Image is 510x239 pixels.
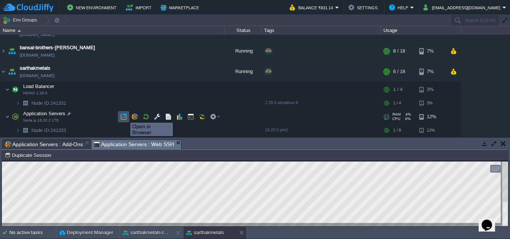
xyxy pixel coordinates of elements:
a: [DOMAIN_NAME] [20,51,55,59]
span: Application Servers : Web SSH [94,140,174,149]
img: AMDAwAAAACH5BAEAAAAALAAAAAABAAEAAAICRAEAOw== [7,41,17,61]
img: AMDAwAAAACH5BAEAAAAALAAAAAABAAEAAAICRAEAOw== [0,62,6,82]
a: Node ID:241331 [31,100,67,106]
a: [DOMAIN_NAME] [20,72,55,79]
div: 7% [419,62,444,82]
div: 1 / 4 [393,82,402,97]
span: 241333 [31,127,67,133]
span: 0% [403,117,411,121]
a: [DOMAIN_NAME] [20,31,55,38]
button: sarthakmetals [186,229,224,236]
a: sarthakmetals [20,65,50,72]
button: Marketplace [161,3,201,12]
span: Node ID: [31,128,50,133]
img: AMDAwAAAACH5BAEAAAAALAAAAAABAAEAAAICRAEAOw== [0,41,6,61]
span: Node.js 16.20.2 LTS [23,118,59,123]
div: 1 / 8 [393,125,401,136]
img: AMDAwAAAACH5BAEAAAAALAAAAAABAAEAAAICRAEAOw== [16,97,20,109]
button: Balance ₹831.14 [290,3,335,12]
span: 16.20.2-pm2 [265,128,288,132]
div: Usage [382,26,460,35]
img: CloudJiffy [3,3,53,12]
a: bansal-brothers-[PERSON_NAME] [20,44,95,51]
span: 4% [404,112,411,117]
span: 1.28.0-almalinux-9 [265,100,298,105]
img: AMDAwAAAACH5BAEAAAAALAAAAAABAAEAAAICRAEAOw== [10,82,21,97]
span: NGINX 1.28.0 [23,91,47,95]
div: 12% [419,125,444,136]
div: No active tasks [9,227,56,239]
span: Node ID: [31,100,50,106]
button: Duplicate Session [4,152,53,158]
img: AMDAwAAAACH5BAEAAAAALAAAAAABAAEAAAICRAEAOw== [18,30,21,32]
a: Load BalancerNGINX 1.28.0 [22,84,55,89]
div: Open in Browser [132,123,171,135]
img: AMDAwAAAACH5BAEAAAAALAAAAAABAAEAAAICRAEAOw== [20,125,31,136]
button: Help [389,3,410,12]
div: Tags [262,26,381,35]
button: sarthakmetals-test [123,229,170,236]
img: AMDAwAAAACH5BAEAAAAALAAAAAABAAEAAAICRAEAOw== [5,82,10,97]
span: Application Servers [22,110,66,117]
div: 3% [419,97,444,109]
button: [EMAIL_ADDRESS][DOMAIN_NAME] [423,3,503,12]
span: Application Servers : Add-Ons [5,140,83,149]
img: AMDAwAAAACH5BAEAAAAALAAAAAABAAEAAAICRAEAOw== [16,125,20,136]
span: RAM [392,112,401,117]
a: Application ServersNode.js 16.20.2 LTS [22,111,66,116]
img: AMDAwAAAACH5BAEAAAAALAAAAAABAAEAAAICRAEAOw== [10,109,21,124]
button: Deployment Manager [59,229,113,236]
div: 6 / 18 [393,62,405,82]
div: 1 / 4 [393,97,401,109]
img: AMDAwAAAACH5BAEAAAAALAAAAAABAAEAAAICRAEAOw== [16,136,20,148]
span: 241331 [31,100,67,106]
span: CPU [392,117,400,121]
button: Settings [348,3,380,12]
img: AMDAwAAAACH5BAEAAAAALAAAAAABAAEAAAICRAEAOw== [5,109,10,124]
div: Running [224,62,262,82]
img: AMDAwAAAACH5BAEAAAAALAAAAAABAAEAAAICRAEAOw== [20,97,31,109]
div: 12% [419,109,444,124]
button: New Environment [67,3,119,12]
div: Status [225,26,261,35]
div: Running [224,41,262,61]
a: Node ID:241333 [31,127,67,133]
span: Load Balancer [22,83,55,89]
button: Env Groups [3,15,40,25]
div: 8 / 18 [393,41,405,61]
button: Import [126,3,154,12]
img: AMDAwAAAACH5BAEAAAAALAAAAAABAAEAAAICRAEAOw== [7,62,17,82]
div: Name [1,26,224,35]
img: AMDAwAAAACH5BAEAAAAALAAAAAABAAEAAAICRAEAOw== [20,136,31,148]
div: 7% [419,41,444,61]
iframe: chat widget [479,209,503,232]
div: 3% [419,82,444,97]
